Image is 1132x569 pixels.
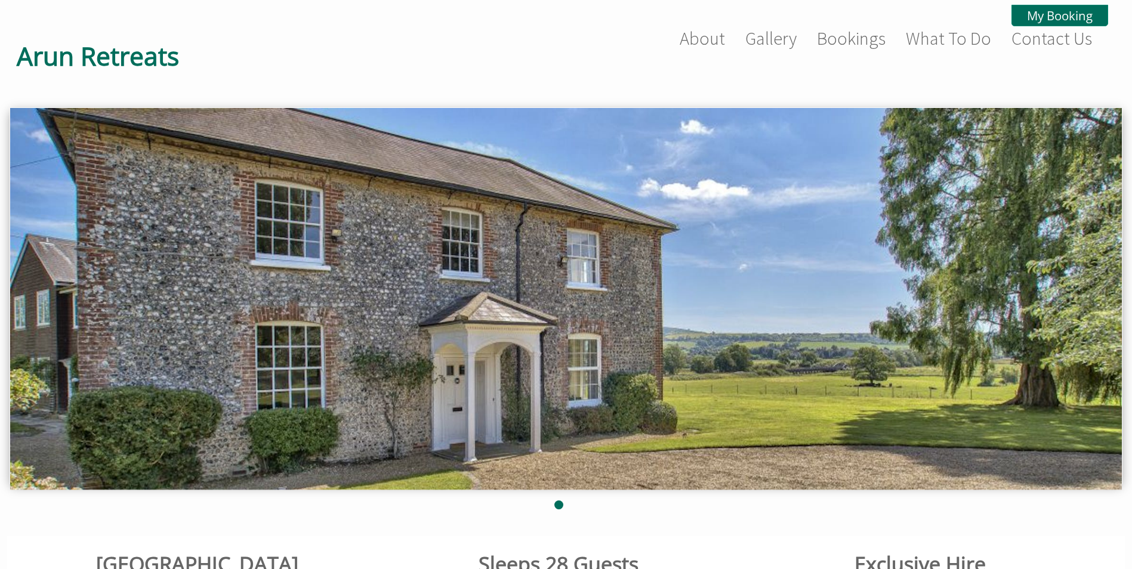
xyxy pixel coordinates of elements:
a: Arun Retreats [17,22,136,90]
a: About [680,27,725,50]
h1: Arun Retreats [17,39,136,73]
a: Contact Us [1011,27,1092,50]
a: Bookings [817,27,886,50]
a: What To Do [906,27,991,50]
a: Gallery [745,27,797,50]
a: My Booking [1011,5,1108,26]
